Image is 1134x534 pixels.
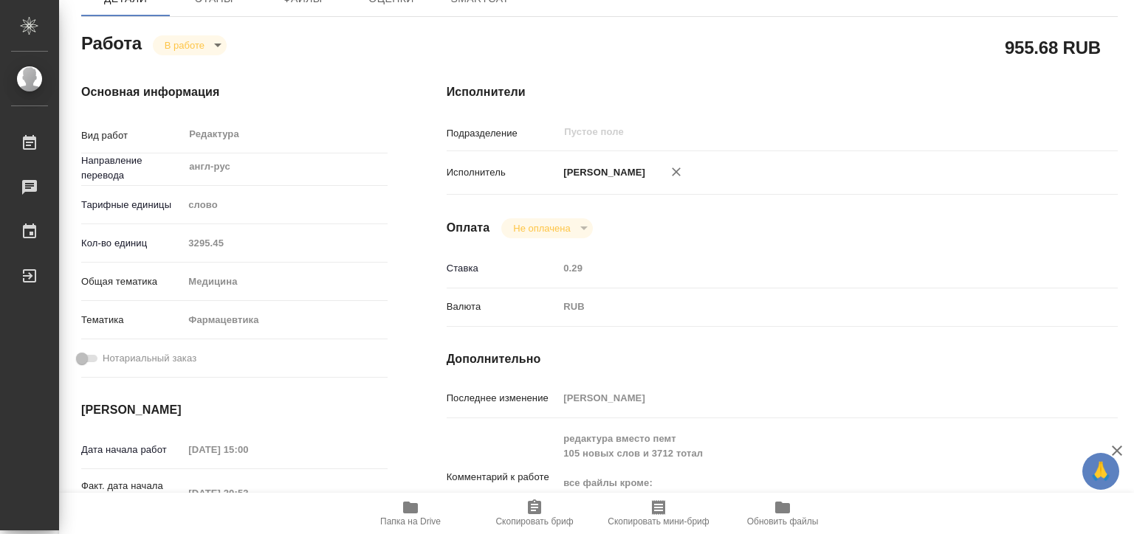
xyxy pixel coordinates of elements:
[558,294,1062,319] div: RUB
[472,493,597,534] button: Скопировать бриф
[81,153,183,183] p: Направление перевода
[721,493,845,534] button: Обновить файлы
[447,83,1118,101] h4: Исполнители
[558,426,1062,525] textarea: редактура вместо пемт 105 новых слов и 3712 тотал все файлы кроме: 1) 3.2.R Regional information ...
[81,29,142,55] h2: Работа
[447,219,490,237] h4: Оплата
[160,39,209,52] button: В работе
[81,313,183,327] p: Тематика
[558,257,1062,279] input: Пустое поле
[183,482,312,504] input: Пустое поле
[183,193,387,218] div: слово
[81,83,388,101] h4: Основная информация
[81,274,183,289] p: Общая тематика
[81,198,183,212] p: Тарифные единицы
[1005,35,1101,60] h2: 955.68 RUB
[447,350,1118,368] h4: Дополнительно
[81,443,183,457] p: Дата начала работ
[103,351,196,366] span: Нотариальный заказ
[660,156,693,188] button: Удалить исполнителя
[558,165,645,180] p: [PERSON_NAME]
[447,470,559,485] p: Комментарий к работе
[495,516,573,527] span: Скопировать бриф
[447,391,559,406] p: Последнее изменение
[81,128,183,143] p: Вид работ
[509,222,574,235] button: Не оплачена
[608,516,709,527] span: Скопировать мини-бриф
[1082,453,1119,490] button: 🙏
[747,516,819,527] span: Обновить файлы
[501,218,592,238] div: В работе
[183,439,312,460] input: Пустое поле
[597,493,721,534] button: Скопировать мини-бриф
[447,299,559,314] p: Валюта
[1088,456,1113,487] span: 🙏
[81,479,183,508] p: Факт. дата начала работ
[558,387,1062,409] input: Пустое поле
[563,123,1027,141] input: Пустое поле
[81,236,183,251] p: Кол-во единиц
[81,401,388,419] h4: [PERSON_NAME]
[447,126,559,141] p: Подразделение
[380,516,441,527] span: Папка на Drive
[183,269,387,294] div: Медицина
[447,165,559,180] p: Исполнитель
[183,308,387,333] div: Фармацевтика
[183,232,387,254] input: Пустое поле
[447,261,559,276] p: Ставка
[153,35,227,55] div: В работе
[348,493,472,534] button: Папка на Drive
